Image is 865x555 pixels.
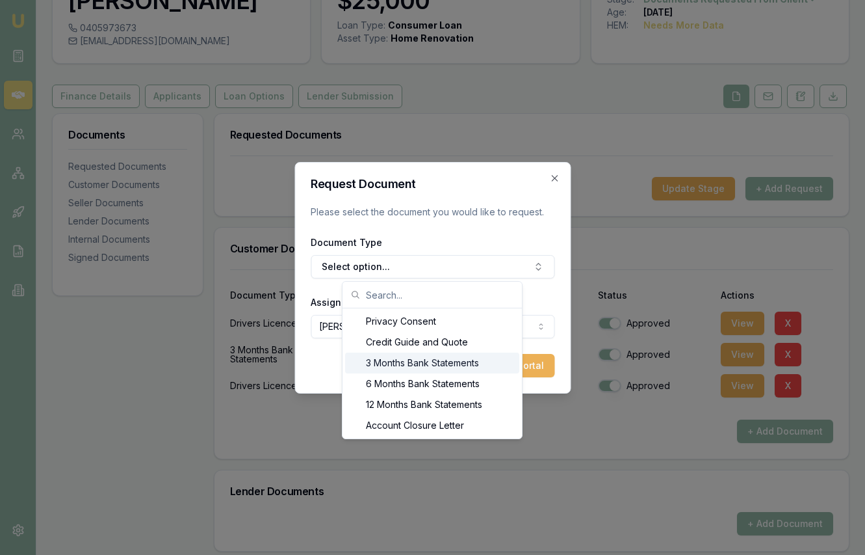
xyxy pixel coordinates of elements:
[311,237,382,248] label: Document Type
[311,297,382,308] label: Assigned Client
[311,206,554,219] p: Please select the document you would like to request.
[342,308,522,439] div: Search...
[345,415,519,436] div: Account Closure Letter
[345,353,519,373] div: 3 Months Bank Statements
[366,282,514,308] input: Search...
[345,373,519,394] div: 6 Months Bank Statements
[345,394,519,415] div: 12 Months Bank Statements
[345,311,519,332] div: Privacy Consent
[311,178,554,190] h2: Request Document
[345,332,519,353] div: Credit Guide and Quote
[311,255,554,278] button: Select option...
[345,436,519,457] div: Accountant Financials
